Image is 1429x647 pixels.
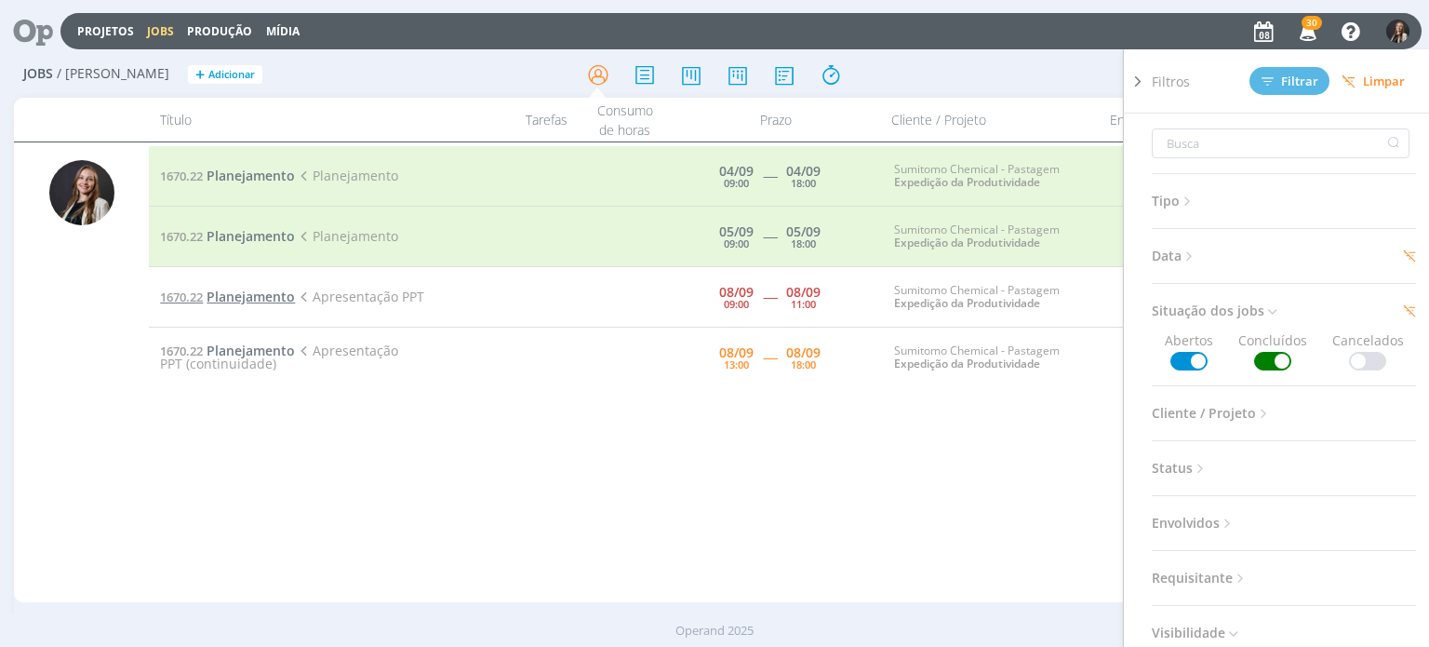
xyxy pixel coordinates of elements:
[894,235,1040,250] a: Expedição da Produtividade
[1152,189,1195,213] span: Tipo
[791,359,816,370] div: 18:00
[786,286,821,299] div: 08/09
[1152,566,1249,590] span: Requisitante
[1152,456,1209,480] span: Status
[724,178,749,188] div: 09:00
[1262,75,1318,88] span: Filtrar
[724,238,749,249] div: 09:00
[207,342,295,359] span: Planejamento
[786,346,821,359] div: 08/09
[894,344,1086,371] div: Sumitomo Chemical - Pastagem
[763,348,777,366] span: -----
[467,98,579,142] div: Tarefas
[266,23,300,39] a: Mídia
[1385,15,1410,47] button: L
[1152,511,1235,535] span: Envolvidos
[57,66,169,82] span: / [PERSON_NAME]
[160,342,295,359] a: 1670.22Planejamento
[724,359,749,370] div: 13:00
[763,288,777,305] span: -----
[1152,401,1272,425] span: Cliente / Projeto
[1152,72,1190,91] span: Filtros
[1238,330,1307,371] span: Concluídos
[880,98,1094,142] div: Cliente / Projeto
[160,168,203,184] span: 1670.22
[1329,68,1417,95] button: Limpar
[207,227,295,245] span: Planejamento
[579,98,672,142] div: Consumo de horas
[1152,299,1280,323] span: Situação dos jobs
[195,65,205,85] span: +
[72,24,140,39] button: Projetos
[763,227,777,245] span: -----
[894,295,1040,311] a: Expedição da Produtividade
[23,66,53,82] span: Jobs
[791,178,816,188] div: 18:00
[719,225,754,238] div: 05/09
[207,167,295,184] span: Planejamento
[1152,244,1197,268] span: Data
[894,163,1086,190] div: Sumitomo Chemical - Pastagem
[160,227,295,245] a: 1670.22Planejamento
[147,23,174,39] a: Jobs
[160,228,203,245] span: 1670.22
[719,165,754,178] div: 04/09
[295,288,423,305] span: Apresentação PPT
[1288,15,1326,48] button: 30
[1165,330,1213,371] span: Abertos
[719,286,754,299] div: 08/09
[1152,128,1409,158] input: Busca
[894,356,1040,371] a: Expedição da Produtividade
[160,343,203,359] span: 1670.22
[894,223,1086,250] div: Sumitomo Chemical - Pastagem
[894,284,1086,311] div: Sumitomo Chemical - Pastagem
[894,174,1040,190] a: Expedição da Produtividade
[208,69,255,81] span: Adicionar
[295,227,397,245] span: Planejamento
[1332,330,1404,371] span: Cancelados
[160,289,203,305] span: 1670.22
[1094,98,1187,142] div: Envolvidos
[160,342,397,372] span: Apresentação PPT (continuidade)
[672,98,880,142] div: Prazo
[207,288,295,305] span: Planejamento
[160,288,295,305] a: 1670.22Planejamento
[791,299,816,309] div: 11:00
[188,65,262,85] button: +Adicionar
[77,23,134,39] a: Projetos
[141,24,180,39] button: Jobs
[719,346,754,359] div: 08/09
[1302,16,1322,30] span: 30
[187,23,252,39] a: Produção
[763,167,777,184] span: -----
[786,165,821,178] div: 04/09
[1386,20,1409,43] img: L
[724,299,749,309] div: 09:00
[1342,74,1405,88] span: Limpar
[181,24,258,39] button: Produção
[791,238,816,249] div: 18:00
[260,24,305,39] button: Mídia
[786,225,821,238] div: 05/09
[1249,67,1329,95] button: Filtrar
[149,98,466,142] div: Título
[295,167,397,184] span: Planejamento
[1152,621,1241,645] span: Visibilidade
[49,160,114,225] img: L
[160,167,295,184] a: 1670.22Planejamento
